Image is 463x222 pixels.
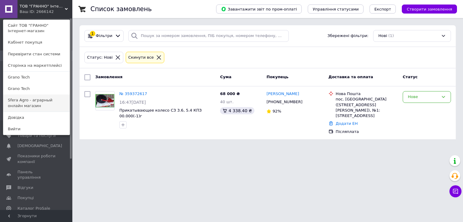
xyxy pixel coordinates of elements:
div: Післяплата [336,129,398,134]
a: Прикатывающее колесо СЗ 3.6, 5.4 КПЗ 00.000(-1)г [119,108,202,118]
span: Статус [403,75,418,79]
a: Сторінка на маркетплейсі [3,60,70,71]
span: (1) [388,33,394,38]
div: 4 338.40 ₴ [220,107,254,114]
span: Доставка та оплата [329,75,373,79]
h1: Список замовлень [90,5,152,13]
span: Панель управління [17,169,56,180]
div: Ваш ID: 2666142 [20,9,45,14]
span: Завантажити звіт по пром-оплаті [221,6,297,12]
img: Фото товару [96,94,114,107]
span: Замовлення [95,75,122,79]
div: 1 [90,31,95,36]
span: 16:47[DATE] [119,100,146,105]
div: Нова Пошта [336,91,398,97]
div: Cкинути все [127,54,155,61]
span: Каталог ProSale [17,206,50,211]
a: Sfera Agro - аграрный онлайн магазин [3,94,70,111]
span: Управління статусами [313,7,359,11]
a: [PERSON_NAME] [266,91,299,97]
a: Grano Tech [3,83,70,94]
a: № 359372617 [119,91,147,96]
span: 40 шт. [220,100,233,104]
div: пос. [GEOGRAPHIC_DATA] ([STREET_ADDRESS][PERSON_NAME]), №1: [STREET_ADDRESS] [336,97,398,119]
span: Покупці [17,195,34,201]
span: ТОВ "ГРАННО" Інтернет-магазин [20,4,65,9]
span: Створити замовлення [407,7,452,11]
span: Cума [220,75,231,79]
a: Перевірити стан системи [3,48,70,60]
a: Довідка [3,112,70,123]
a: Вийти [3,123,70,135]
span: Покупець [266,75,288,79]
a: Grano Tech [3,72,70,83]
a: Додати ЕН [336,121,358,126]
span: Відгуки [17,185,33,190]
button: Завантажити звіт по пром-оплаті [216,5,302,14]
input: Пошук за номером замовлення, ПІБ покупця, номером телефону, Email, номером накладної [128,30,289,42]
div: Нове [408,94,439,100]
span: 92% [272,109,281,113]
span: Показники роботи компанії [17,153,56,164]
a: Кабінет покупця [3,37,70,48]
button: Чат з покупцем [449,185,461,197]
a: Створити замовлення [396,7,457,11]
button: Експорт [370,5,396,14]
span: 68 000 ₴ [220,91,240,96]
a: Сайт ТОВ "ГРАННО" Інтернет-магазин [3,20,70,37]
button: Створити замовлення [402,5,457,14]
span: Експорт [374,7,391,11]
span: [PHONE_NUMBER] [266,100,302,104]
span: Фільтри [96,33,112,39]
span: Товари та послуги [17,133,56,138]
div: Статус: Нові [86,54,114,61]
a: Фото товару [95,91,115,110]
span: Збережені фільтри: [327,33,368,39]
button: Управління статусами [308,5,364,14]
span: Нові [378,33,387,39]
span: [DEMOGRAPHIC_DATA] [17,143,62,149]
